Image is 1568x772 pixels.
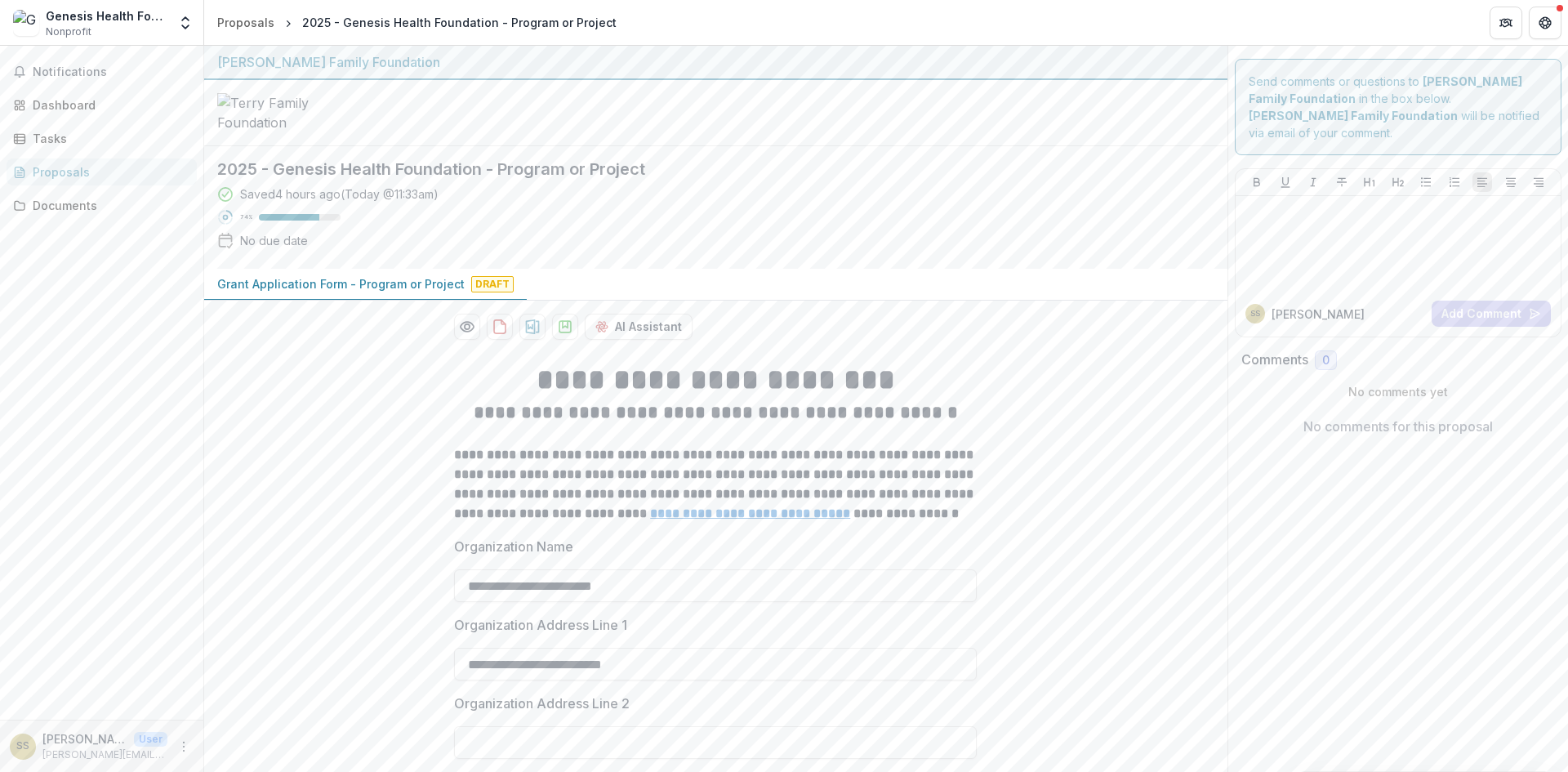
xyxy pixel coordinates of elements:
[240,232,308,249] div: No due date
[7,125,197,152] a: Tasks
[1250,310,1260,318] div: Sarah Schore
[33,163,184,181] div: Proposals
[217,275,465,292] p: Grant Application Form - Program or Project
[1247,172,1267,192] button: Bold
[1332,172,1352,192] button: Strike
[13,10,39,36] img: Genesis Health Foundation
[1445,172,1464,192] button: Ordered List
[217,159,1188,179] h2: 2025 - Genesis Health Foundation - Program or Project
[211,11,281,34] a: Proposals
[33,96,184,114] div: Dashboard
[1235,59,1562,155] div: Send comments or questions to in the box below. will be notified via email of your comment.
[1241,383,1556,400] p: No comments yet
[33,197,184,214] div: Documents
[1529,172,1548,192] button: Align Right
[42,747,167,762] p: [PERSON_NAME][EMAIL_ADDRESS][PERSON_NAME][DOMAIN_NAME]
[1529,7,1561,39] button: Get Help
[1322,354,1330,368] span: 0
[1303,417,1493,436] p: No comments for this proposal
[1303,172,1323,192] button: Italicize
[1276,172,1295,192] button: Underline
[33,65,190,79] span: Notifications
[1432,301,1551,327] button: Add Comment
[1472,172,1492,192] button: Align Left
[302,14,617,31] div: 2025 - Genesis Health Foundation - Program or Project
[7,91,197,118] a: Dashboard
[16,741,29,752] div: Sarah Schore
[7,192,197,219] a: Documents
[552,314,578,340] button: download-proposal
[7,59,197,85] button: Notifications
[454,314,480,340] button: Preview a056f7b7-4bec-4448-aaeb-996477fa75cd-0.pdf
[471,276,514,292] span: Draft
[1272,306,1365,323] p: [PERSON_NAME]
[1249,109,1458,123] strong: [PERSON_NAME] Family Foundation
[211,11,623,34] nav: breadcrumb
[174,737,194,756] button: More
[217,93,381,132] img: Terry Family Foundation
[1360,172,1379,192] button: Heading 1
[7,158,197,185] a: Proposals
[454,537,573,556] p: Organization Name
[585,314,693,340] button: AI Assistant
[454,694,630,713] p: Organization Address Line 2
[487,314,513,340] button: download-proposal
[42,730,127,747] p: [PERSON_NAME]
[240,185,439,203] div: Saved 4 hours ago ( Today @ 11:33am )
[1416,172,1436,192] button: Bullet List
[46,25,91,39] span: Nonprofit
[519,314,546,340] button: download-proposal
[217,52,1214,72] div: [PERSON_NAME] Family Foundation
[454,615,627,635] p: Organization Address Line 1
[217,14,274,31] div: Proposals
[240,212,252,223] p: 74 %
[46,7,167,25] div: Genesis Health Foundation
[174,7,197,39] button: Open entity switcher
[134,732,167,747] p: User
[1241,352,1308,368] h2: Comments
[1490,7,1522,39] button: Partners
[33,130,184,147] div: Tasks
[1501,172,1521,192] button: Align Center
[1388,172,1408,192] button: Heading 2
